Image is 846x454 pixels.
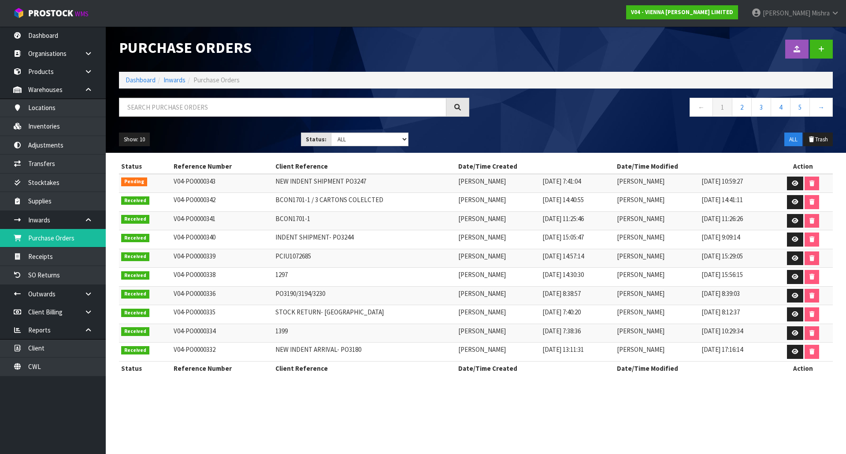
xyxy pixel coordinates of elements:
[701,327,743,335] span: [DATE] 10:29:34
[163,76,186,84] a: Inwards
[701,308,740,316] span: [DATE] 8:12:37
[701,289,740,298] span: [DATE] 8:39:03
[542,214,584,223] span: [DATE] 11:25:46
[456,159,615,173] th: Date/Time Created
[171,286,273,305] td: V04-PO0000336
[121,215,149,224] span: Received
[171,174,273,193] td: V04-PO0000343
[273,211,456,230] td: BCON1701-1
[193,76,240,84] span: Purchase Orders
[542,196,584,204] span: [DATE] 14:40:55
[456,361,615,375] th: Date/Time Created
[121,196,149,205] span: Received
[119,159,171,173] th: Status
[171,268,273,287] td: V04-PO0000338
[273,249,456,268] td: PCIU1072685
[712,98,732,117] a: 1
[631,8,733,16] strong: V04 - VIENNA [PERSON_NAME] LIMITED
[126,76,156,84] a: Dashboard
[542,270,584,279] span: [DATE] 14:30:30
[542,252,584,260] span: [DATE] 14:57:14
[615,361,773,375] th: Date/Time Modified
[617,327,664,335] span: [PERSON_NAME]
[458,270,506,279] span: [PERSON_NAME]
[121,252,149,261] span: Received
[617,196,664,204] span: [PERSON_NAME]
[617,233,664,241] span: [PERSON_NAME]
[701,196,743,204] span: [DATE] 14:41:11
[542,345,584,354] span: [DATE] 13:11:31
[690,98,713,117] a: ←
[617,214,664,223] span: [PERSON_NAME]
[121,234,149,243] span: Received
[273,305,456,324] td: STOCK RETURN- [GEOGRAPHIC_DATA]
[273,174,456,193] td: NEW INDENT SHIPMENT PO3247
[773,159,833,173] th: Action
[273,324,456,343] td: 1399
[458,177,506,185] span: [PERSON_NAME]
[763,9,810,17] span: [PERSON_NAME]
[273,286,456,305] td: PO3190/3194/3230
[171,193,273,212] td: V04-PO0000342
[617,252,664,260] span: [PERSON_NAME]
[458,196,506,204] span: [PERSON_NAME]
[121,271,149,280] span: Received
[119,98,446,117] input: Search purchase orders
[809,98,833,117] a: →
[542,233,584,241] span: [DATE] 15:05:47
[273,230,456,249] td: INDENT SHIPMENT- PO3244
[701,233,740,241] span: [DATE] 9:09:14
[171,324,273,343] td: V04-PO0000334
[458,233,506,241] span: [PERSON_NAME]
[803,133,833,147] button: Trash
[617,270,664,279] span: [PERSON_NAME]
[784,133,802,147] button: ALL
[542,327,581,335] span: [DATE] 7:38:36
[458,308,506,316] span: [PERSON_NAME]
[701,345,743,354] span: [DATE] 17:16:14
[542,308,581,316] span: [DATE] 7:40:20
[773,361,833,375] th: Action
[119,361,171,375] th: Status
[273,193,456,212] td: BCON1701-1 / 3 CARTONS COLELCTED
[121,346,149,355] span: Received
[701,270,743,279] span: [DATE] 15:56:15
[119,40,469,56] h1: Purchase Orders
[617,308,664,316] span: [PERSON_NAME]
[273,361,456,375] th: Client Reference
[458,345,506,354] span: [PERSON_NAME]
[171,249,273,268] td: V04-PO0000339
[617,289,664,298] span: [PERSON_NAME]
[121,309,149,317] span: Received
[458,327,506,335] span: [PERSON_NAME]
[542,289,581,298] span: [DATE] 8:38:57
[458,289,506,298] span: [PERSON_NAME]
[790,98,810,117] a: 5
[812,9,830,17] span: Mishra
[771,98,790,117] a: 4
[28,7,73,19] span: ProStock
[617,345,664,354] span: [PERSON_NAME]
[482,98,833,119] nav: Page navigation
[615,159,773,173] th: Date/Time Modified
[121,177,147,186] span: Pending
[732,98,752,117] a: 2
[306,136,327,143] strong: Status:
[171,305,273,324] td: V04-PO0000335
[171,361,273,375] th: Reference Number
[273,159,456,173] th: Client Reference
[701,214,743,223] span: [DATE] 11:26:26
[119,133,150,147] button: Show: 10
[751,98,771,117] a: 3
[121,327,149,336] span: Received
[273,343,456,362] td: NEW INDENT ARRIVAL- PO3180
[171,230,273,249] td: V04-PO0000340
[13,7,24,18] img: cube-alt.png
[701,177,743,185] span: [DATE] 10:59:27
[701,252,743,260] span: [DATE] 15:29:05
[458,252,506,260] span: [PERSON_NAME]
[273,268,456,287] td: 1297
[542,177,581,185] span: [DATE] 7:41:04
[626,5,738,19] a: V04 - VIENNA [PERSON_NAME] LIMITED
[75,10,89,18] small: WMS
